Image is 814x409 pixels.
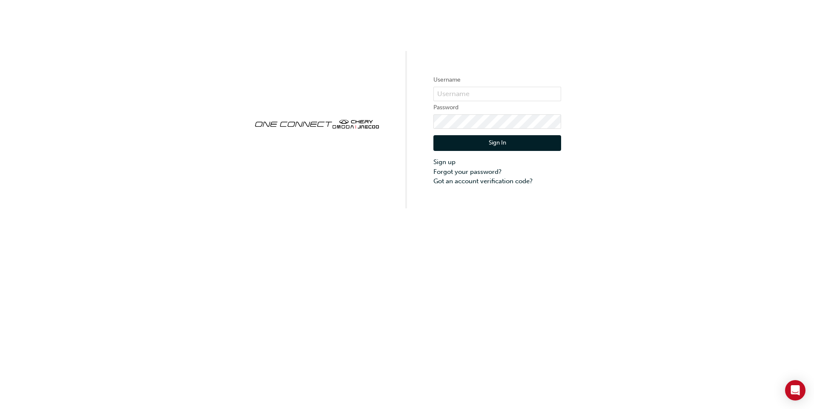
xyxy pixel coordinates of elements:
[433,176,561,186] a: Got an account verification code?
[433,75,561,85] label: Username
[433,87,561,101] input: Username
[433,102,561,113] label: Password
[785,380,805,400] div: Open Intercom Messenger
[253,112,381,134] img: oneconnect
[433,157,561,167] a: Sign up
[433,167,561,177] a: Forgot your password?
[433,135,561,151] button: Sign In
